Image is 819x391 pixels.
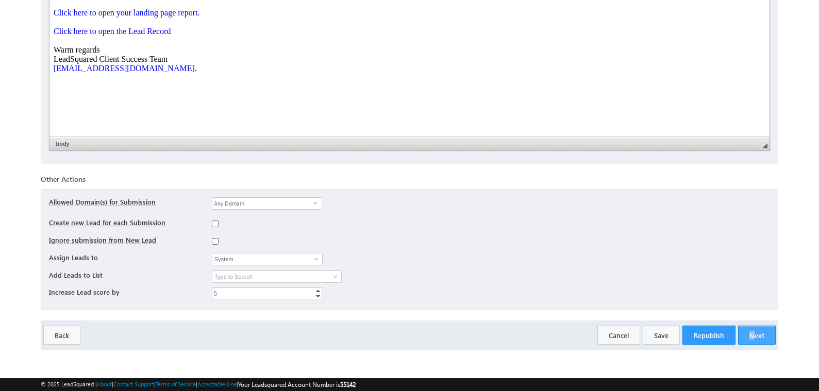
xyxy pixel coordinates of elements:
button: Next [738,326,776,345]
div: Other Actions [41,175,778,189]
div: Ignore submission from New Lead [49,235,193,250]
div: Assign Leads to [49,253,193,267]
div: 5 [212,287,219,299]
div: Add Leads to List [49,270,193,285]
a: Acceptable Use [197,381,237,387]
button: Republish [682,326,736,345]
a: Contact Support [113,381,154,387]
a: Terms of Service [156,381,196,387]
button: Back [43,326,80,345]
button: Save [643,326,680,345]
a: About [97,381,112,387]
span: © 2025 LeadSquared | | | | | [41,380,356,389]
div: Create new Lead for each Submission [49,218,193,232]
span: Any Domain [212,198,313,209]
a: Increment [314,288,322,293]
span: 55142 [340,381,356,388]
span: select [313,200,322,205]
div: Increase Lead score by [49,287,193,302]
a: body element [54,139,71,148]
button: Cancel [597,326,640,345]
div: Allowed Domain(s) for Submission [49,197,193,212]
span: Resize [762,143,767,148]
span: Your Leadsquared Account Number is [238,381,356,388]
a: Show All Items [328,271,341,282]
input: Type to Search [212,253,323,265]
input: Type to Search [212,270,342,283]
a: Decrement [314,293,322,299]
a: Show All Items [309,254,322,264]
